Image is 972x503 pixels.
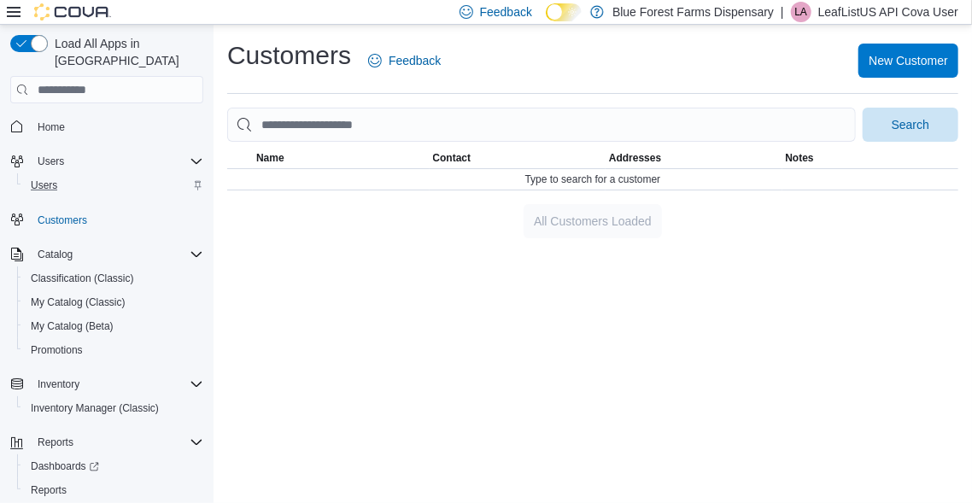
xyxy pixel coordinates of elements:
[24,480,73,500] a: Reports
[38,120,65,134] span: Home
[24,292,203,313] span: My Catalog (Classic)
[17,478,210,502] button: Reports
[31,115,203,137] span: Home
[31,401,159,415] span: Inventory Manager (Classic)
[31,459,99,473] span: Dashboards
[38,377,79,391] span: Inventory
[863,108,958,142] button: Search
[38,248,73,261] span: Catalog
[786,151,814,165] span: Notes
[818,2,958,22] p: LeafListUS API Cova User
[781,2,784,22] p: |
[24,340,90,360] a: Promotions
[17,454,210,478] a: Dashboards
[24,175,64,196] a: Users
[31,319,114,333] span: My Catalog (Beta)
[31,244,79,265] button: Catalog
[24,316,203,336] span: My Catalog (Beta)
[24,456,203,477] span: Dashboards
[38,436,73,449] span: Reports
[24,292,132,313] a: My Catalog (Classic)
[31,244,203,265] span: Catalog
[31,117,72,137] a: Home
[24,398,166,418] a: Inventory Manager (Classic)
[17,290,210,314] button: My Catalog (Classic)
[256,151,284,165] span: Name
[480,3,532,20] span: Feedback
[24,175,203,196] span: Users
[3,114,210,138] button: Home
[31,374,203,395] span: Inventory
[858,44,958,78] button: New Customer
[31,151,71,172] button: Users
[31,343,83,357] span: Promotions
[24,268,141,289] a: Classification (Classic)
[31,295,126,309] span: My Catalog (Classic)
[361,44,448,78] a: Feedback
[24,480,203,500] span: Reports
[31,210,94,231] a: Customers
[38,213,87,227] span: Customers
[31,209,203,231] span: Customers
[17,173,210,197] button: Users
[38,155,64,168] span: Users
[24,316,120,336] a: My Catalog (Beta)
[31,272,134,285] span: Classification (Classic)
[31,151,203,172] span: Users
[24,268,203,289] span: Classification (Classic)
[525,173,661,186] span: Type to search for a customer
[3,372,210,396] button: Inventory
[227,38,351,73] h1: Customers
[546,3,582,21] input: Dark Mode
[794,2,807,22] span: LA
[3,430,210,454] button: Reports
[389,52,441,69] span: Feedback
[791,2,811,22] div: LeafListUS API Cova User
[869,52,948,69] span: New Customer
[433,151,471,165] span: Contact
[31,178,57,192] span: Users
[3,243,210,266] button: Catalog
[31,483,67,497] span: Reports
[3,149,210,173] button: Users
[34,3,111,20] img: Cova
[24,398,203,418] span: Inventory Manager (Classic)
[17,396,210,420] button: Inventory Manager (Classic)
[31,374,86,395] button: Inventory
[534,213,652,230] span: All Customers Loaded
[17,338,210,362] button: Promotions
[546,21,547,22] span: Dark Mode
[31,432,80,453] button: Reports
[524,204,662,238] button: All Customers Loaded
[24,340,203,360] span: Promotions
[31,432,203,453] span: Reports
[24,456,106,477] a: Dashboards
[3,208,210,232] button: Customers
[892,116,929,133] span: Search
[17,266,210,290] button: Classification (Classic)
[17,314,210,338] button: My Catalog (Beta)
[609,151,661,165] span: Addresses
[48,35,203,69] span: Load All Apps in [GEOGRAPHIC_DATA]
[612,2,774,22] p: Blue Forest Farms Dispensary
